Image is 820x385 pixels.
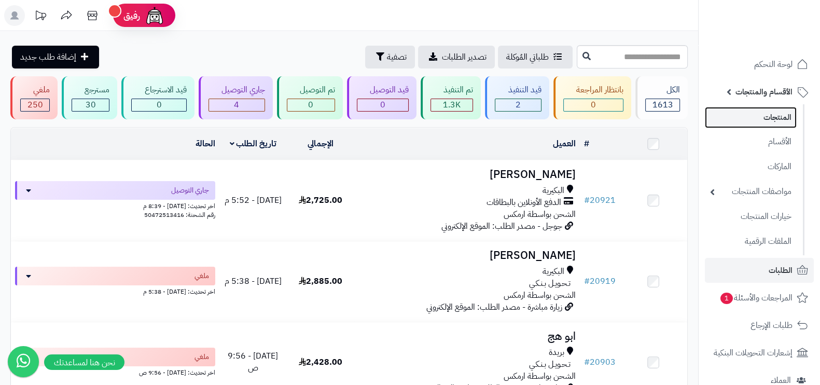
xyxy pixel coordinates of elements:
[225,275,282,287] span: [DATE] - 5:38 م
[498,46,573,68] a: طلباتي المُوكلة
[633,76,690,119] a: الكل1613
[132,99,186,111] div: 0
[430,84,473,96] div: تم التنفيذ
[769,263,793,278] span: الطلبات
[504,208,576,221] span: الشحن بواسطة ارمكس
[194,271,209,281] span: ملغي
[209,99,265,111] div: 4
[495,84,541,96] div: قيد التنفيذ
[387,51,407,63] span: تصفية
[705,313,814,338] a: طلبات الإرجاع
[230,137,277,150] a: تاريخ الطلب
[380,99,385,111] span: 0
[543,185,564,197] span: البكيرية
[418,46,495,68] a: تصدير الطلبات
[299,275,342,287] span: 2,885.00
[705,205,797,228] a: خيارات المنتجات
[60,76,119,119] a: مسترجع 30
[705,285,814,310] a: المراجعات والأسئلة1
[584,356,616,368] a: #20903
[27,99,43,111] span: 250
[584,275,616,287] a: #20919
[705,52,814,77] a: لوحة التحكم
[171,185,209,196] span: جاري التوصيل
[209,84,265,96] div: جاري التوصيل
[197,76,275,119] a: جاري التوصيل 4
[358,250,575,262] h3: [PERSON_NAME]
[131,84,186,96] div: قيد الاسترجاع
[652,99,673,111] span: 1613
[228,350,278,374] span: [DATE] - 9:56 ص
[20,84,50,96] div: ملغي
[551,76,633,119] a: بانتظار المراجعة 0
[27,5,53,29] a: تحديثات المنصة
[564,99,623,111] div: 0
[749,23,810,45] img: logo-2.png
[591,99,596,111] span: 0
[584,194,590,207] span: #
[299,194,342,207] span: 2,725.00
[299,356,342,368] span: 2,428.00
[8,76,60,119] a: ملغي 250
[287,84,335,96] div: تم التوصيل
[735,85,793,99] span: الأقسام والمنتجات
[345,76,419,119] a: قيد التوصيل 0
[123,9,140,22] span: رفيق
[156,99,161,111] span: 0
[705,340,814,365] a: إشعارات التحويلات البنكية
[15,285,215,296] div: اخر تحديث: [DATE] - 5:38 م
[705,258,814,283] a: الطلبات
[20,51,76,63] span: إضافة طلب جديد
[543,266,564,278] span: البكيرية
[750,318,793,333] span: طلبات الإرجاع
[584,356,590,368] span: #
[72,84,109,96] div: مسترجع
[442,51,487,63] span: تصدير الطلبات
[443,99,461,111] span: 1.3K
[754,57,793,72] span: لوحة التحكم
[86,99,96,111] span: 30
[15,200,215,211] div: اخر تحديث: [DATE] - 8:39 م
[119,76,196,119] a: قيد الاسترجاع 0
[72,99,109,111] div: 30
[431,99,472,111] div: 1327
[15,366,215,377] div: اخر تحديث: [DATE] - 9:56 ص
[358,169,575,181] h3: [PERSON_NAME]
[196,137,215,150] a: الحالة
[483,76,551,119] a: قيد التنفيذ 2
[584,194,616,207] a: #20921
[194,352,209,362] span: ملغي
[12,46,99,68] a: إضافة طلب جديد
[714,346,793,360] span: إشعارات التحويلات البنكية
[705,131,797,153] a: الأقسام
[144,5,165,26] img: ai-face.png
[308,137,333,150] a: الإجمالي
[719,291,793,305] span: المراجعات والأسئلة
[705,230,797,253] a: الملفات الرقمية
[705,156,797,178] a: الماركات
[357,99,408,111] div: 0
[529,278,571,290] span: تـحـويـل بـنـكـي
[487,197,561,209] span: الدفع الأونلاين بالبطاقات
[426,301,562,313] span: زيارة مباشرة - مصدر الطلب: الموقع الإلكتروني
[225,194,282,207] span: [DATE] - 5:52 م
[21,99,49,111] div: 250
[584,137,589,150] a: #
[441,220,562,232] span: جوجل - مصدر الطلب: الموقع الإلكتروني
[144,210,215,219] span: رقم الشحنة: 50472513416
[358,331,575,342] h3: ابو هج
[516,99,521,111] span: 2
[549,347,564,359] span: بريدة
[553,137,576,150] a: العميل
[506,51,549,63] span: طلباتي المُوكلة
[357,84,409,96] div: قيد التوصيل
[365,46,415,68] button: تصفية
[645,84,680,96] div: الكل
[419,76,483,119] a: تم التنفيذ 1.3K
[495,99,540,111] div: 2
[504,370,576,382] span: الشحن بواسطة ارمكس
[563,84,623,96] div: بانتظار المراجعة
[234,99,239,111] span: 4
[705,107,797,128] a: المنتجات
[287,99,335,111] div: 0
